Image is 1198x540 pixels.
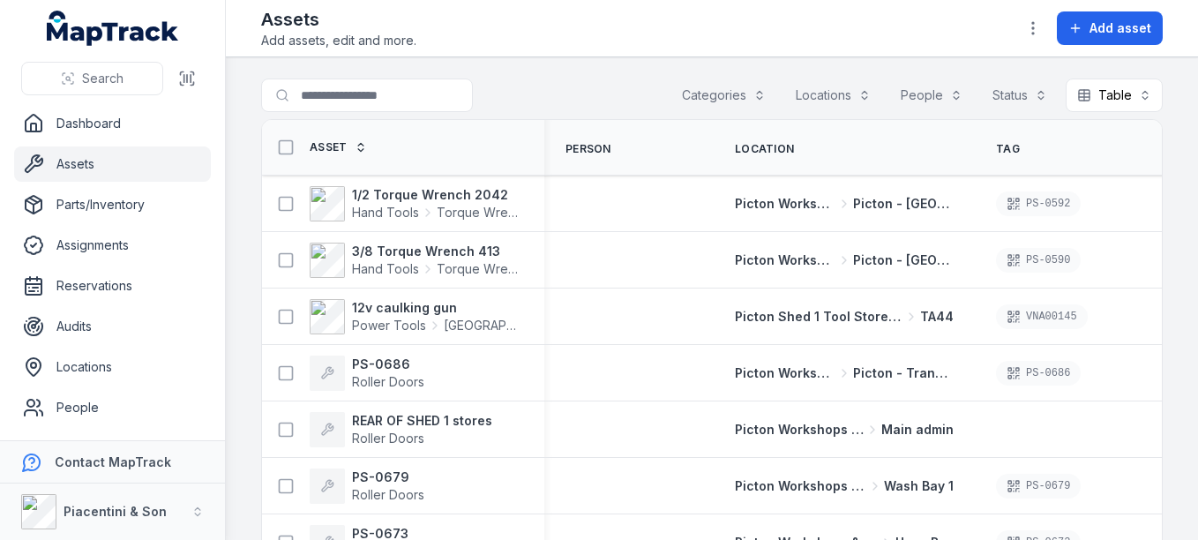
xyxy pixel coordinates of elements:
[735,364,835,382] span: Picton Workshops & Bays
[735,142,794,156] span: Location
[82,70,124,87] span: Search
[735,195,954,213] a: Picton Workshops & BaysPicton - [GEOGRAPHIC_DATA]
[565,142,611,156] span: Person
[853,251,954,269] span: Picton - [GEOGRAPHIC_DATA]
[310,412,492,447] a: REAR OF SHED 1 storesRoller Doors
[735,477,954,495] a: Picton Workshops & BaysWash Bay 1
[14,431,211,466] a: Forms
[352,204,419,221] span: Hand Tools
[352,243,523,260] strong: 3/8 Torque Wrench 413
[735,308,902,326] span: Picton Shed 1 Tool Store (Storage)
[735,251,835,269] span: Picton Workshops & Bays
[996,304,1088,329] div: VNA00145
[352,469,424,486] strong: PS-0679
[996,191,1081,216] div: PS-0592
[735,421,864,439] span: Picton Workshops & Bays
[55,454,171,469] strong: Contact MapTrack
[310,356,424,391] a: PS-0686Roller Doors
[310,299,523,334] a: 12v caulking gunPower Tools[GEOGRAPHIC_DATA]
[310,186,523,221] a: 1/2 Torque Wrench 2042Hand ToolsTorque Wrench
[735,308,954,326] a: Picton Shed 1 Tool Store (Storage)TA44
[1066,79,1163,112] button: Table
[352,431,424,446] span: Roller Doors
[14,228,211,263] a: Assignments
[21,62,163,95] button: Search
[735,195,835,213] span: Picton Workshops & Bays
[310,140,367,154] a: Asset
[920,308,954,326] span: TA44
[352,299,523,317] strong: 12v caulking gun
[784,79,882,112] button: Locations
[14,268,211,304] a: Reservations
[261,32,416,49] span: Add assets, edit and more.
[14,309,211,344] a: Audits
[14,187,211,222] a: Parts/Inventory
[47,11,179,46] a: MapTrack
[735,251,954,269] a: Picton Workshops & BaysPicton - [GEOGRAPHIC_DATA]
[996,474,1081,499] div: PS-0679
[64,504,167,519] strong: Piacentini & Son
[352,317,426,334] span: Power Tools
[352,356,424,373] strong: PS-0686
[14,146,211,182] a: Assets
[853,364,954,382] span: Picton - Transmission Bay
[310,140,348,154] span: Asset
[310,469,424,504] a: PS-0679Roller Doors
[884,477,954,495] span: Wash Bay 1
[881,421,954,439] span: Main admin
[735,477,866,495] span: Picton Workshops & Bays
[889,79,974,112] button: People
[1057,11,1163,45] button: Add asset
[352,412,492,430] strong: REAR OF SHED 1 stores
[352,374,424,389] span: Roller Doors
[853,195,954,213] span: Picton - [GEOGRAPHIC_DATA]
[996,361,1081,386] div: PS-0686
[437,260,523,278] span: Torque Wrench
[352,186,523,204] strong: 1/2 Torque Wrench 2042
[735,421,954,439] a: Picton Workshops & BaysMain admin
[352,487,424,502] span: Roller Doors
[310,243,523,278] a: 3/8 Torque Wrench 413Hand ToolsTorque Wrench
[437,204,523,221] span: Torque Wrench
[14,390,211,425] a: People
[670,79,777,112] button: Categories
[981,79,1059,112] button: Status
[1089,19,1151,37] span: Add asset
[14,349,211,385] a: Locations
[14,106,211,141] a: Dashboard
[996,248,1081,273] div: PS-0590
[352,260,419,278] span: Hand Tools
[261,7,416,32] h2: Assets
[735,364,954,382] a: Picton Workshops & BaysPicton - Transmission Bay
[996,142,1020,156] span: Tag
[444,317,523,334] span: [GEOGRAPHIC_DATA]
